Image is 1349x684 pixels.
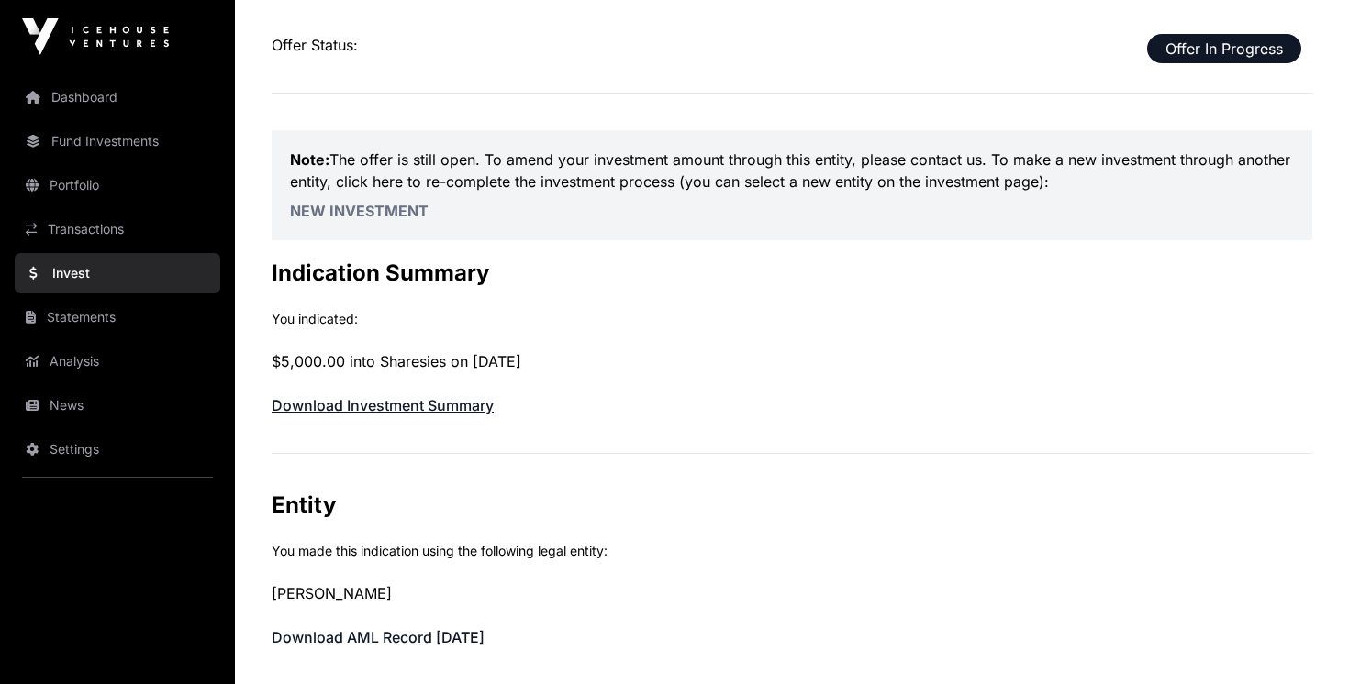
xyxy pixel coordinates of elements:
[15,385,220,425] a: News
[272,34,1312,56] p: Offer Status:
[22,18,169,55] img: Icehouse Ventures Logo
[272,628,485,646] a: Download AML Record [DATE]
[15,77,220,117] a: Dashboard
[15,121,220,161] a: Fund Investments
[290,150,329,169] strong: Note:
[272,491,1312,520] h2: Entity
[272,259,1312,288] h2: Indication Summary
[15,429,220,469] a: Settings
[15,297,220,337] a: Statements
[15,165,220,205] a: Portfolio
[1257,596,1349,684] iframe: Chat Widget
[290,202,429,220] a: New Investment
[15,209,220,249] a: Transactions
[1147,34,1301,63] span: Offer In Progress
[290,149,1294,193] p: The offer is still open. To amend your investment amount through this entity, please contact us. ...
[272,582,1312,604] p: [PERSON_NAME]
[15,253,220,293] a: Invest
[272,396,494,414] a: Download Investment Summary
[15,341,220,381] a: Analysis
[272,350,1312,372] p: $5,000.00 into Sharesies on [DATE]
[272,542,1312,560] p: You made this indication using the following legal entity:
[272,310,1312,328] p: You indicated:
